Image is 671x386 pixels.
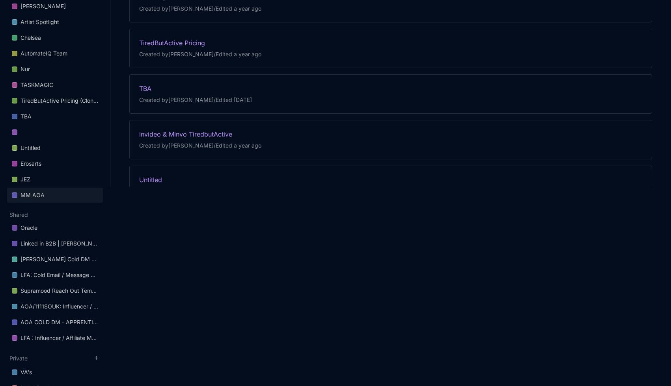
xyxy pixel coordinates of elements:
a: TBACreated by[PERSON_NAME]/Edited [DATE] [129,74,652,114]
div: TiredButActive Pricing (Clone) [7,93,103,109]
a: TASKMAGIC [7,78,103,92]
a: Erosarts [7,156,103,171]
div: AutomateIQ Team [21,49,67,58]
a: Oracle [7,220,103,235]
div: [PERSON_NAME] Cold DM Templates [21,255,98,264]
a: Nur [7,62,103,77]
div: Created by [PERSON_NAME] / Edited a year ago [139,5,261,13]
div: Created by [PERSON_NAME] / Edited [DATE] [139,96,252,104]
div: Nur [21,65,30,74]
div: AOA/1111SOUK: Influencer / Affiliate [7,299,103,314]
div: AOA COLD DM - APPRENTICESHIP [7,315,103,330]
div: LFA: Cold Email / Message Flow for Sales Team [21,270,98,280]
div: Linked in B2B | [PERSON_NAME] & [PERSON_NAME] [21,239,98,248]
div: Artist Spotlight [21,17,59,27]
a: JEZ [7,172,103,187]
a: AOA/1111SOUK: Influencer / Affiliate [7,299,103,314]
div: LFA : Influencer / Affiliate Marketing Flow [21,333,98,343]
a: Invideo & Minvo TiredbutActiveCreated by[PERSON_NAME]/Edited a year ago [129,120,652,159]
div: Shared [7,218,103,349]
div: Invideo & Minvo TiredbutActive [139,130,261,139]
a: LFA: Cold Email / Message Flow for Sales Team [7,268,103,283]
div: Untitled [21,143,41,153]
div: MM AOA [21,190,45,200]
a: MM AOA [7,188,103,203]
div: AOA/1111SOUK: Influencer / Affiliate [21,302,98,311]
div: TASKMAGIC [21,80,53,90]
a: AutomateIQ Team [7,46,103,61]
div: Chelsea [21,33,41,42]
a: TiredButActive PricingCreated by[PERSON_NAME]/Edited a year ago [129,29,652,68]
a: VA's [7,365,103,380]
button: Private [9,355,28,362]
a: TiredButActive Pricing (Clone) [7,93,103,108]
a: Supramood Reach Out Template [7,283,103,298]
div: AOA COLD DM - APPRENTICESHIP [21,318,98,327]
div: TBA [139,84,252,93]
div: TiredButActive Pricing (Clone) [21,96,98,105]
div: JEZ [7,172,103,187]
div: Linked in B2B | [PERSON_NAME] & [PERSON_NAME] [7,236,103,251]
div: TiredButActive Pricing [139,39,261,47]
div: Created by [PERSON_NAME] / Edited a year ago [139,142,261,150]
div: Untitled [139,175,252,184]
div: VA's [7,365,103,380]
div: VA's [21,368,32,377]
a: [PERSON_NAME] Cold DM Templates [7,252,103,267]
a: Untitled [7,140,103,155]
a: Artist Spotlight [7,15,103,30]
button: Shared [9,211,28,218]
div: Supramood Reach Out Template [21,286,98,296]
div: Oracle [21,223,37,233]
a: AOA COLD DM - APPRENTICESHIP [7,315,103,330]
div: Chelsea [7,30,103,46]
div: Erosarts [21,159,41,168]
div: TBA [21,112,32,121]
div: [PERSON_NAME] [21,2,66,11]
a: LFA : Influencer / Affiliate Marketing Flow [7,331,103,345]
a: Chelsea [7,30,103,45]
div: JEZ [21,175,30,184]
a: TBA [7,109,103,124]
a: Linked in B2B | [PERSON_NAME] & [PERSON_NAME] [7,236,103,251]
a: Untitled [129,166,652,205]
div: Created by [PERSON_NAME] / Edited a year ago [139,50,261,58]
div: Erosarts [7,156,103,172]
